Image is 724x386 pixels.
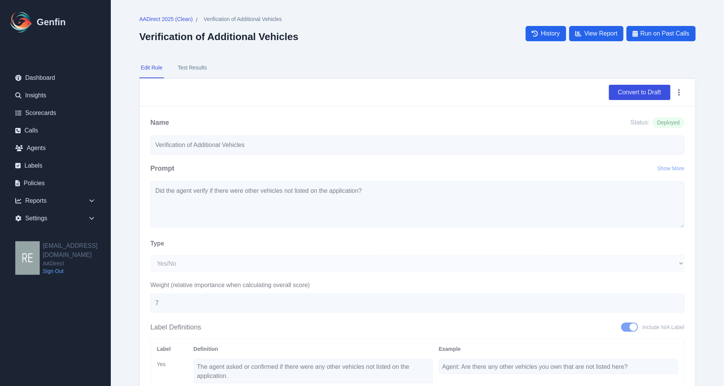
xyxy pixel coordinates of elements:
[157,345,188,353] div: Label
[9,193,102,208] div: Reports
[151,117,169,128] h2: Name
[9,176,102,191] a: Policies
[439,359,678,374] textarea: Agent: Are there any other vehicles you own that are not listed here?
[609,85,671,100] button: Convert to Draft
[9,70,102,86] a: Dashboard
[631,118,650,127] span: Status:
[653,117,684,128] span: Deployed
[526,26,566,41] a: History
[196,16,198,25] span: /
[151,136,685,155] input: Write your rule name here
[139,31,299,42] h2: Verification of Additional Vehicles
[151,163,175,174] h2: Prompt
[43,241,111,260] h2: [EMAIL_ADDRESS][DOMAIN_NAME]
[194,359,433,383] textarea: The agent asked or confirmed if there were any other vehicles not listed on the application.
[151,281,685,290] label: Weight (relative importance when calculating overall score)
[9,105,102,121] a: Scorecards
[204,15,282,23] span: Verification of Additional Vehicles
[151,239,164,248] label: Type
[139,15,193,25] a: AADirect 2025 (Clean)
[43,267,111,275] a: Sign Out
[176,58,208,78] button: Test Results
[139,58,164,78] button: Edit Rule
[585,29,618,38] span: View Report
[439,345,678,353] div: Example
[9,141,102,156] a: Agents
[569,26,624,41] a: View Report
[194,345,433,353] div: Definition
[9,10,34,34] img: Logo
[640,29,689,38] span: Run on Past Calls
[9,211,102,226] div: Settings
[658,165,685,172] button: Show More
[541,29,560,38] span: History
[37,16,66,28] h1: Genfin
[15,241,40,275] img: resqueda@aadirect.com
[151,181,685,228] textarea: Did the agent verify if there were other vehicles not listed on the application?
[9,123,102,138] a: Calls
[151,322,201,333] h3: Label Definitions
[9,88,102,103] a: Insights
[157,359,188,386] div: Yes
[43,260,111,267] span: AADirect
[643,323,685,331] span: Include N/A Label
[627,26,695,41] button: Run on Past Calls
[9,158,102,173] a: Labels
[139,15,193,23] span: AADirect 2025 (Clean)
